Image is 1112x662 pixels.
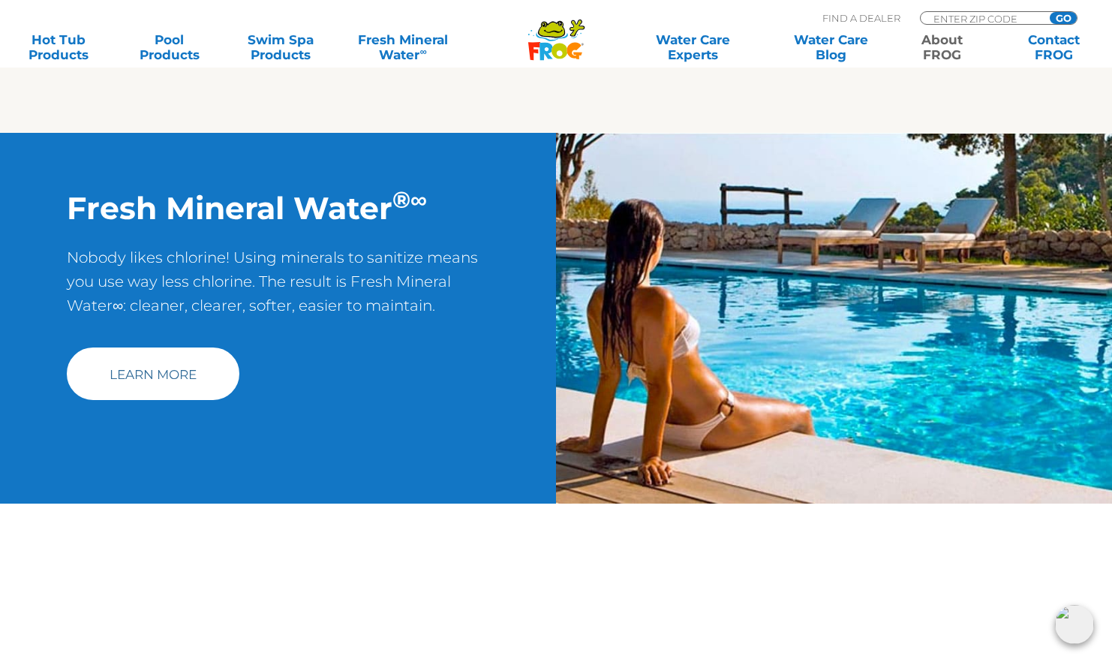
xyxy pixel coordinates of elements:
a: Swim SpaProducts [238,32,324,62]
p: Find A Dealer [822,11,900,25]
input: Zip Code Form [932,12,1033,25]
p: Nobody likes chlorine! Using minerals to sanitize means you use way less chlorine. The result is ... [67,245,489,333]
a: Water CareExperts [623,32,763,62]
h2: Fresh Mineral Water [67,189,489,227]
a: Fresh MineralWater∞ [349,32,457,62]
a: Learn More [67,348,239,400]
input: GO [1050,12,1077,24]
a: AboutFROG [899,32,985,62]
img: openIcon [1055,605,1094,644]
sup: ∞ [419,46,426,57]
sup: ®∞ [392,185,427,214]
a: Hot TubProducts [15,32,101,62]
a: Water CareBlog [788,32,874,62]
a: PoolProducts [126,32,212,62]
img: img-truth-about-salt-fpo [556,133,1112,504]
a: ContactFROG [1011,32,1097,62]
